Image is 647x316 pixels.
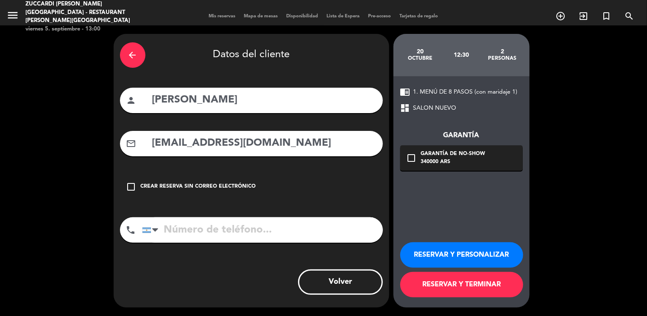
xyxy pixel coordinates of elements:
i: menu [6,9,19,22]
i: exit_to_app [578,11,588,21]
span: Pre-acceso [364,14,396,19]
i: turned_in_not [601,11,611,21]
input: Número de teléfono... [142,217,383,243]
i: add_circle_outline [555,11,566,21]
span: Disponibilidad [282,14,323,19]
div: viernes 5. septiembre - 13:00 [25,25,156,33]
button: RESERVAR Y TERMINAR [400,272,523,297]
div: 12:30 [441,40,482,70]
div: Garantía de no-show [421,150,485,158]
span: dashboard [400,103,410,113]
span: chrome_reader_mode [400,87,410,97]
input: Nombre del cliente [151,91,376,109]
i: arrow_back [128,50,138,60]
i: phone [126,225,136,235]
div: Crear reserva sin correo electrónico [141,183,256,191]
div: 20 [400,48,441,55]
div: Argentina: +54 [142,218,162,242]
span: SALON NUEVO [413,103,457,113]
span: 1. MENÚ DE 8 PASOS (con maridaje 1) [413,87,518,97]
i: check_box_outline_blank [407,153,417,163]
button: RESERVAR Y PERSONALIZAR [400,242,523,268]
div: 2 [482,48,523,55]
i: person [126,95,137,105]
input: Email del cliente [151,135,376,152]
i: search [624,11,634,21]
div: octubre [400,55,441,62]
i: mail_outline [126,139,137,149]
div: personas [482,55,523,62]
span: Mapa de mesas [240,14,282,19]
i: check_box_outline_blank [126,182,137,192]
span: Mis reservas [205,14,240,19]
span: Lista de Espera [323,14,364,19]
div: 340000 ARS [421,158,485,166]
div: Garantía [400,130,523,141]
button: Volver [298,269,383,295]
div: Datos del cliente [120,40,383,70]
button: menu [6,9,19,25]
span: Tarjetas de regalo [396,14,443,19]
